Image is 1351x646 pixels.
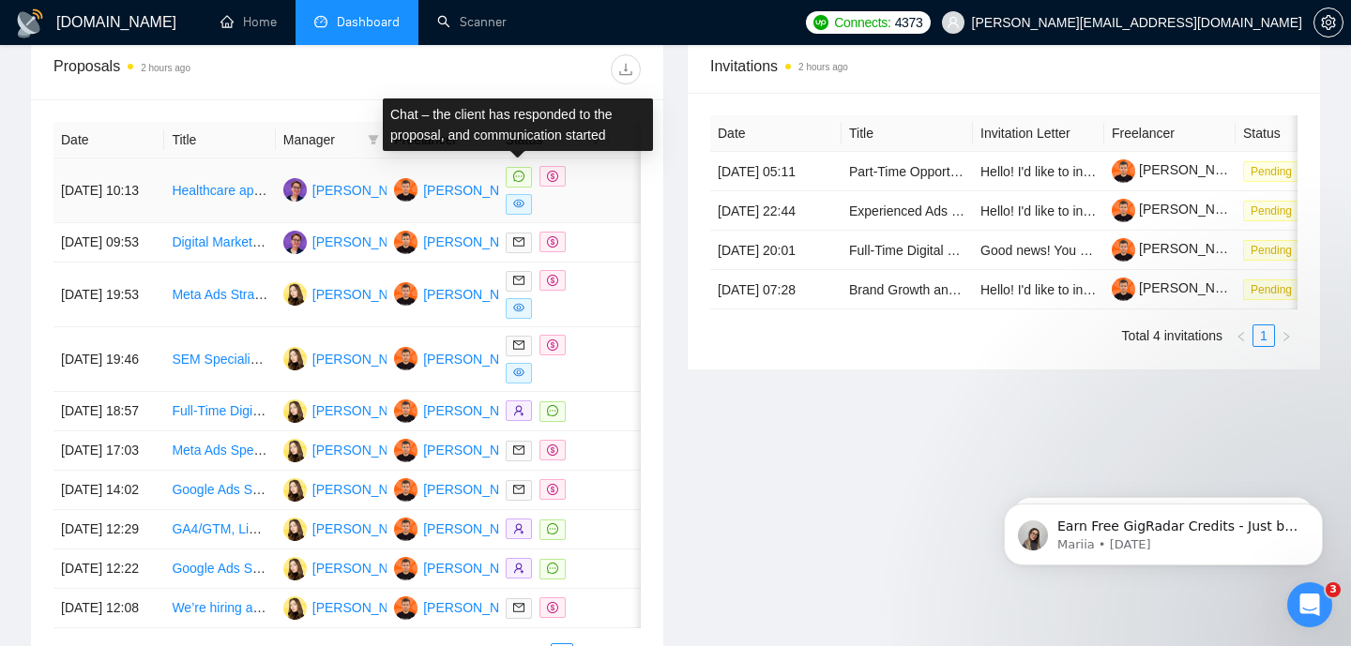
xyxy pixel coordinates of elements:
[513,563,524,574] span: user-add
[1112,159,1135,183] img: c14xhZlC-tuZVDV19vT9PqPao_mWkLBFZtPhMWXnAzD5A78GLaVOfmL__cgNkALhSq
[547,339,558,351] span: dollar
[513,602,524,613] span: mail
[513,405,524,416] span: user-add
[547,405,558,416] span: message
[423,479,531,500] div: [PERSON_NAME]
[394,478,417,502] img: YY
[276,122,387,158] th: Manager
[842,191,973,231] td: Experienced Ads Specialist Needed for Facebook & Google Ads Optimization (Personalized Caricatures)
[834,12,890,33] span: Connects:
[283,399,307,423] img: VM
[1243,242,1307,257] a: Pending
[312,400,420,421] div: [PERSON_NAME]
[547,563,558,574] span: message
[849,243,1188,258] a: Full-Time Digital Marketing Generalist (B2B SaaS Growth)
[547,236,558,248] span: dollar
[423,597,531,618] div: [PERSON_NAME]
[283,439,307,462] img: VM
[283,351,420,366] a: VM[PERSON_NAME]
[394,439,417,462] img: YY
[172,183,360,198] a: Healthcare app digital marketing
[547,602,558,613] span: dollar
[172,352,533,367] a: SEM Specialist (Google, Bing, Meta) for Multi Trade B usiness
[547,444,558,456] span: dollar
[547,171,558,182] span: dollar
[437,14,507,30] a: searchScanner
[53,549,164,589] td: [DATE] 12:22
[842,231,973,270] td: Full-Time Digital Marketing Generalist (B2B SaaS Growth)
[283,481,420,496] a: VM[PERSON_NAME]
[513,339,524,351] span: mail
[394,182,531,197] a: YY[PERSON_NAME]
[164,122,275,158] th: Title
[53,471,164,510] td: [DATE] 14:02
[813,15,828,30] img: upwork-logo.png
[1112,162,1247,177] a: [PERSON_NAME]
[312,479,420,500] div: [PERSON_NAME]
[53,431,164,471] td: [DATE] 17:03
[172,482,707,497] a: Google Ads Specialist for Lead Generation & Sales Growth (AI & Digital Marketing Services)
[1236,331,1247,342] span: left
[394,518,417,541] img: YY
[710,231,842,270] td: [DATE] 20:01
[1243,161,1299,182] span: Pending
[1112,278,1135,301] img: c14xhZlC-tuZVDV19vT9PqPao_mWkLBFZtPhMWXnAzD5A78GLaVOfmL__cgNkALhSq
[53,122,164,158] th: Date
[394,286,531,301] a: YY[PERSON_NAME]
[394,399,417,423] img: YY
[53,510,164,549] td: [DATE] 12:29
[172,521,767,536] a: GA4/GTM, LinkedIn Ads (cold + retarget), Google Search, UTMs/reporting, and optimize Landing page
[513,302,524,313] span: eye
[283,560,420,575] a: VM[PERSON_NAME]
[283,178,307,202] img: NV
[368,134,379,145] span: filter
[1104,115,1236,152] th: Freelancer
[283,557,307,580] img: VM
[1313,15,1343,30] a: setting
[312,232,420,252] div: [PERSON_NAME]
[513,367,524,378] span: eye
[1313,8,1343,38] button: setting
[513,198,524,209] span: eye
[394,481,531,496] a: YY[PERSON_NAME]
[1287,582,1332,627] iframe: Intercom live chat
[513,171,524,182] span: message
[314,15,327,28] span: dashboard
[547,484,558,495] span: dollar
[1243,203,1307,218] a: Pending
[710,115,842,152] th: Date
[1275,324,1298,347] li: Next Page
[394,560,531,575] a: YY[PERSON_NAME]
[164,589,275,628] td: We’re hiring an expert to build and manage lead gen campaigns for finance.
[513,444,524,456] span: mail
[710,191,842,231] td: [DATE] 22:44
[164,471,275,510] td: Google Ads Specialist for Lead Generation & Sales Growth (AI & Digital Marketing Services)
[513,484,524,495] span: mail
[283,478,307,502] img: VM
[895,12,923,33] span: 4373
[283,182,420,197] a: NV[PERSON_NAME]
[283,347,307,370] img: VM
[423,284,531,305] div: [PERSON_NAME]
[164,392,275,431] td: Full-Time Digital Marketing Generalist (B2B SaaS Growth)
[394,520,531,535] a: YY[PERSON_NAME]
[312,518,420,539] div: [PERSON_NAME]
[312,284,420,305] div: [PERSON_NAME]
[513,236,524,248] span: mail
[220,14,277,30] a: homeHome
[976,464,1351,595] iframe: Intercom notifications message
[547,523,558,534] span: message
[1230,324,1252,347] li: Previous Page
[710,152,842,191] td: [DATE] 05:11
[842,152,973,191] td: Part-Time Opportunities for Students to Earn While Studying
[1112,202,1247,217] a: [PERSON_NAME]
[1243,281,1307,296] a: Pending
[283,402,420,417] a: VM[PERSON_NAME]
[283,129,360,150] span: Manager
[164,223,275,263] td: Digital Marketing Specialist/Growth Marketer
[53,263,164,327] td: [DATE] 19:53
[283,282,307,306] img: VM
[172,234,431,249] a: Digital Marketing Specialist/Growth Marketer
